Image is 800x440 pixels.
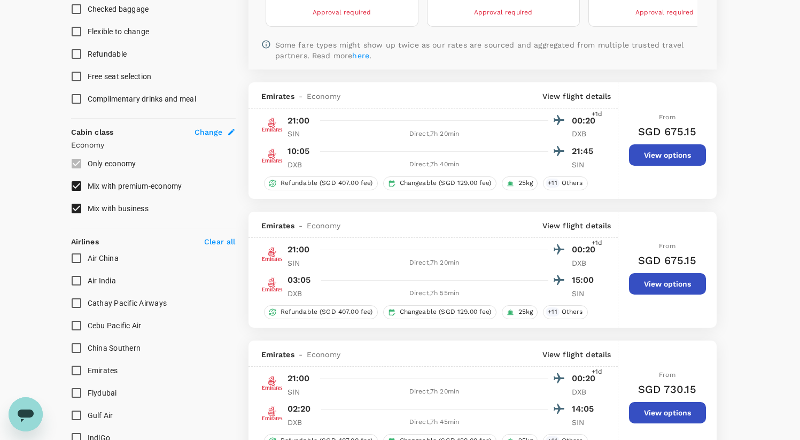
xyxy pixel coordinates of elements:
span: - [294,220,307,231]
span: Free seat selection [88,72,152,81]
p: DXB [288,417,314,428]
span: From [659,113,675,121]
img: EK [261,274,283,295]
p: 21:00 [288,243,310,256]
div: Direct , 7h 45min [321,417,548,428]
span: Approval required [635,9,694,16]
span: Mix with business [88,204,149,213]
span: - [294,91,307,102]
p: SIN [288,258,314,268]
span: Cathay Pacific Airways [88,299,167,307]
p: 21:00 [288,114,310,127]
span: From [659,371,675,379]
span: Cebu Pacific Air [88,321,142,330]
p: 02:20 [288,403,311,415]
p: SIN [288,128,314,139]
p: DXB [288,159,314,170]
img: EK [261,372,283,393]
img: EK [261,403,283,424]
div: Direct , 7h 20min [321,129,548,140]
div: Direct , 7h 20min [321,387,548,397]
span: 25kg [514,307,538,317]
strong: Cabin class [71,128,114,136]
p: Clear all [204,236,235,247]
div: Refundable (SGD 407.00 fee) [264,176,378,190]
h6: SGD 675.15 [638,252,696,269]
span: Emirates [261,91,294,102]
span: Checked baggage [88,5,149,13]
h6: SGD 675.15 [638,123,696,140]
div: +11Others [543,176,587,190]
button: View options [629,144,706,166]
span: Mix with premium-economy [88,182,182,190]
img: EK [261,243,283,265]
span: Economy [307,349,340,360]
button: View options [629,273,706,295]
p: SIN [288,387,314,397]
span: Gulf Air [88,411,113,420]
img: EK [261,145,283,166]
span: + 11 [546,179,559,188]
div: Direct , 7h 40min [321,159,548,170]
span: +1d [592,367,602,377]
strong: Airlines [71,237,99,246]
span: Emirates [261,349,294,360]
p: DXB [572,258,599,268]
h6: SGD 730.15 [638,381,696,398]
div: Refundable (SGD 407.00 fee) [264,305,378,319]
a: here [352,51,369,60]
p: SIN [572,288,599,299]
span: Air India [88,276,116,285]
p: DXB [572,128,599,139]
span: + 11 [546,307,559,317]
span: +1d [592,109,602,120]
span: - [294,349,307,360]
span: Emirates [88,366,118,375]
span: Changeable (SGD 129.00 fee) [395,179,496,188]
p: View flight details [542,91,611,102]
span: Flexible to change [88,27,150,36]
img: EK [261,114,283,135]
button: View options [629,402,706,423]
span: Emirates [261,220,294,231]
p: DXB [288,288,314,299]
span: Complimentary drinks and meal [88,95,196,103]
div: 25kg [502,305,538,319]
span: Refundable (SGD 407.00 fee) [276,179,377,188]
span: Others [557,307,587,317]
p: Economy [71,140,236,150]
p: View flight details [542,220,611,231]
span: Refundable (SGD 407.00 fee) [276,307,377,317]
p: 21:00 [288,372,310,385]
p: SIN [572,159,599,170]
p: 10:05 [288,145,310,158]
p: Some fare types might show up twice as our rates are sourced and aggregated from multiple trusted... [275,40,704,61]
iframe: Button to launch messaging window [9,397,43,431]
p: View flight details [542,349,611,360]
span: Air China [88,254,119,263]
span: Approval required [313,9,371,16]
p: 00:20 [572,114,599,127]
span: 25kg [514,179,538,188]
div: Direct , 7h 55min [321,288,548,299]
span: +1d [592,238,602,249]
p: 00:20 [572,372,599,385]
p: 03:05 [288,274,311,287]
span: China Southern [88,344,141,352]
p: 00:20 [572,243,599,256]
div: Changeable (SGD 129.00 fee) [383,305,496,319]
div: 25kg [502,176,538,190]
span: Others [557,179,587,188]
p: 21:45 [572,145,599,158]
span: Change [195,127,223,137]
p: 15:00 [572,274,599,287]
p: 14:05 [572,403,599,415]
span: Flydubai [88,389,117,397]
div: Direct , 7h 20min [321,258,548,268]
p: DXB [572,387,599,397]
span: Changeable (SGD 129.00 fee) [395,307,496,317]
span: Economy [307,91,340,102]
span: Economy [307,220,340,231]
p: SIN [572,417,599,428]
span: From [659,242,675,250]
